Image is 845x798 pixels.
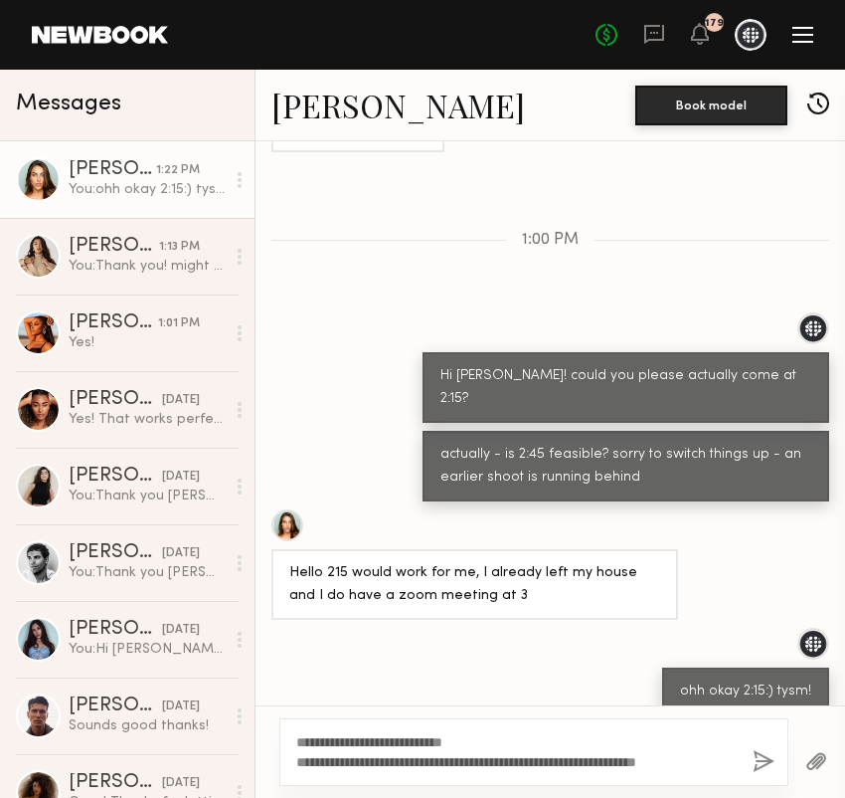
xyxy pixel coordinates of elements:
[522,232,579,249] span: 1:00 PM
[69,160,156,180] div: [PERSON_NAME]
[69,237,159,257] div: [PERSON_NAME]
[69,563,225,582] div: You: Thank you [PERSON_NAME]!
[69,410,225,429] div: Yes! That works perfect :)
[162,698,200,716] div: [DATE]
[69,257,225,276] div: You: Thank you! might 2:30 be possible for you? sorry to switch things up - our earlier shoot is ...
[162,468,200,487] div: [DATE]
[69,390,162,410] div: [PERSON_NAME]
[69,773,162,793] div: [PERSON_NAME]
[69,313,158,333] div: [PERSON_NAME]
[162,391,200,410] div: [DATE]
[635,96,787,112] a: Book model
[156,161,200,180] div: 1:22 PM
[159,238,200,257] div: 1:13 PM
[69,716,225,735] div: Sounds good thanks!
[162,774,200,793] div: [DATE]
[69,487,225,505] div: You: Thank you [PERSON_NAME]! We were glad to have you back again. Have a lovely weekend!
[271,84,525,126] a: [PERSON_NAME]
[69,333,225,352] div: Yes!
[158,314,200,333] div: 1:01 PM
[69,180,225,199] div: You: ohh okay 2:15:) tysm!
[69,620,162,640] div: [PERSON_NAME]
[440,365,811,411] div: Hi [PERSON_NAME]! could you please actually come at 2:15?
[162,621,200,640] div: [DATE]
[705,18,724,29] div: 179
[440,444,811,490] div: actually - is 2:45 feasible? sorry to switch things up - an earlier shoot is running behind
[162,544,200,563] div: [DATE]
[69,640,225,659] div: You: Hi [PERSON_NAME]! Please see the casting details attached if and let us know if you are able...
[635,86,787,125] button: Book model
[69,467,162,487] div: [PERSON_NAME]
[289,562,660,608] div: Hello 215 would work for me, I already left my house and I do have a zoom meeting at 3
[69,697,162,716] div: [PERSON_NAME]
[69,543,162,563] div: [PERSON_NAME]
[16,93,121,115] span: Messages
[680,681,811,703] div: ohh okay 2:15:) tysm!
